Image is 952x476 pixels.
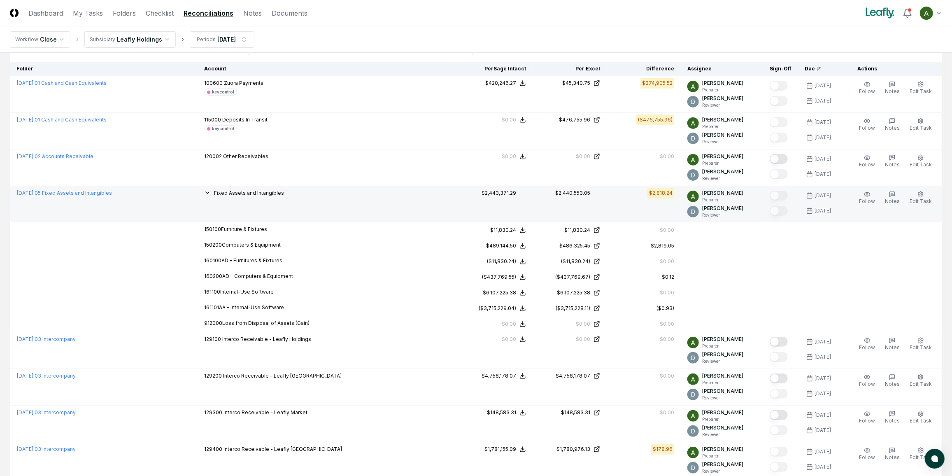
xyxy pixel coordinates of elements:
button: Mark complete [770,81,788,91]
img: Leafly logo [864,7,896,20]
a: [DATE]:01 Cash and Cash Equivalents [17,80,107,86]
span: [DATE] : [17,336,35,342]
div: [DATE] [815,134,831,141]
div: $0.00 [502,116,516,124]
img: ACg8ocLeIi4Jlns6Fsr4lO0wQ1XJrFQvF4yUjbLrd1AsCAOmrfa1KQ=s96-c [687,169,699,181]
span: Follow [859,161,875,168]
a: Documents [272,8,307,18]
button: $489,144.50 [486,242,526,250]
button: Mark complete [770,462,788,472]
p: Preparer [702,124,743,130]
p: Reviewer [702,468,743,474]
p: [PERSON_NAME] [702,205,743,212]
button: Mark complete [770,410,788,420]
div: $6,107,225.38 [483,289,516,296]
div: $11,830.24 [564,226,590,234]
button: $0.00 [502,336,526,343]
p: 161100 Internal-Use Software [204,288,452,296]
span: Follow [859,381,875,387]
div: [DATE] [815,390,831,397]
div: $0.00 [660,409,674,416]
div: $0.00 [660,258,674,265]
p: 912000 Loss from Disposal of Assets (Gain) [204,320,452,327]
a: Reconciliations [184,8,233,18]
span: Zuora Payments [224,80,263,86]
button: Mark complete [770,191,788,201]
div: $11,830.24 [490,226,516,234]
div: $4,758,178.07 [556,372,590,380]
img: ACg8ocKKg2129bkBZaX4SAoUQtxLaQ4j-f2PQjMuak4pDCyzCI-IvA=s96-c [687,117,699,129]
img: ACg8ocKKg2129bkBZaX4SAoUQtxLaQ4j-f2PQjMuak4pDCyzCI-IvA=s96-c [687,154,699,166]
a: Folders [113,8,136,18]
div: $6,107,225.38 [557,289,590,296]
button: Notes [883,336,901,353]
span: Edit Task [910,198,932,204]
button: Follow [857,153,877,170]
img: ACg8ocKKg2129bkBZaX4SAoUQtxLaQ4j-f2PQjMuak4pDCyzCI-IvA=s96-c [687,447,699,458]
p: [PERSON_NAME] [702,461,743,468]
div: Account [204,65,452,72]
div: $1,780,976.13 [556,446,590,453]
img: ACg8ocKKg2129bkBZaX4SAoUQtxLaQ4j-f2PQjMuak4pDCyzCI-IvA=s96-c [687,373,699,385]
div: ($11,830.24) [561,258,590,265]
button: $420,246.27 [485,79,526,87]
button: Fixed Assets and Intangibles [214,189,284,197]
a: $486,325.45 [539,242,600,250]
button: Notes [883,372,901,390]
span: Notes [885,125,900,131]
button: $0.00 [502,116,526,124]
div: $0.00 [576,336,590,343]
button: Mark complete [770,117,788,127]
div: Workflow [15,36,38,43]
div: $0.00 [576,153,590,160]
button: Edit Task [908,446,933,463]
button: ($11,830.24) [487,258,526,265]
span: Notes [885,454,900,460]
button: Notes [883,189,901,207]
a: [DATE]:05 Fixed Assets and Intangibles [17,190,112,196]
p: [PERSON_NAME] [702,351,743,358]
p: Preparer [702,343,743,349]
div: $0.00 [502,336,516,343]
span: Follow [859,198,875,204]
button: $0.00 [502,320,526,328]
span: 129200 [204,373,222,379]
a: $0.00 [539,320,600,328]
span: Edit Task [910,88,932,94]
span: Edit Task [910,454,932,460]
p: [PERSON_NAME] [702,446,743,453]
p: [PERSON_NAME] [702,424,743,432]
div: Actions [851,65,936,72]
p: 150200 Computers & Equipment [204,241,452,249]
p: Preparer [702,160,743,166]
span: Notes [885,161,900,168]
p: Reviewer [702,395,743,401]
div: [DATE] [815,82,831,89]
img: ACg8ocLeIi4Jlns6Fsr4lO0wQ1XJrFQvF4yUjbLrd1AsCAOmrfa1KQ=s96-c [687,206,699,217]
th: Per Sage Intacct [459,62,533,76]
p: 160100 AD - Furnitures & Fixtures [204,257,452,264]
a: $0.00 [539,336,600,343]
span: Other Receivables [223,153,268,159]
span: [DATE] : [17,446,35,452]
th: Sign-Off [763,62,798,76]
a: $1,780,976.13 [539,446,600,453]
a: $4,758,178.07 [539,372,600,380]
span: Follow [859,418,875,424]
button: ($3,715,229.04) [479,305,526,312]
div: $0.00 [502,320,516,328]
span: Edit Task [910,418,932,424]
img: ACg8ocLeIi4Jlns6Fsr4lO0wQ1XJrFQvF4yUjbLrd1AsCAOmrfa1KQ=s96-c [687,96,699,107]
button: Edit Task [908,336,933,353]
a: Dashboard [28,8,63,18]
div: Subsidiary [90,36,115,43]
span: Edit Task [910,381,932,387]
p: [PERSON_NAME] [702,409,743,416]
div: $0.00 [660,372,674,380]
p: [PERSON_NAME] [702,95,743,102]
span: Fixed Assets and Intangibles [214,190,284,196]
button: Notes [883,446,901,463]
span: [DATE] : [17,409,35,415]
span: 129100 [204,336,221,342]
a: [DATE]:02 Accounts Receivable [17,153,93,159]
